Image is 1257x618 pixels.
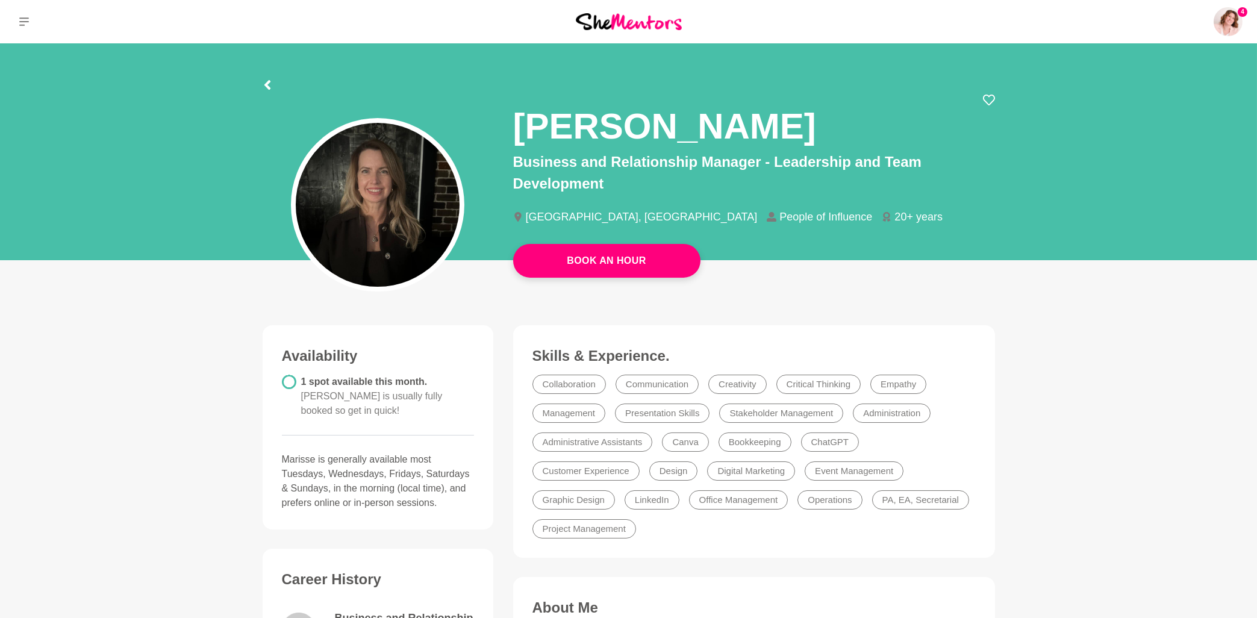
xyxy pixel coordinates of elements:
[1214,7,1243,36] img: Amanda Greenman
[767,211,882,222] li: People of Influence
[532,347,976,365] h3: Skills & Experience.
[301,376,443,416] span: 1 spot available this month.
[282,347,475,365] h3: Availability
[282,452,475,510] p: Marisse is generally available most Tuesdays, Wednesdays, Fridays, Saturdays & Sundays, in the mo...
[1238,7,1247,17] span: 4
[513,151,995,195] p: Business and Relationship Manager - Leadership and Team Development
[513,104,816,149] h1: [PERSON_NAME]
[513,211,767,222] li: [GEOGRAPHIC_DATA], [GEOGRAPHIC_DATA]
[882,211,952,222] li: 20+ years
[513,244,700,278] a: Book An Hour
[301,391,443,416] span: [PERSON_NAME] is usually fully booked so get in quick!
[1214,7,1243,36] a: Amanda Greenman4
[282,570,475,588] h3: Career History
[532,599,976,617] h3: About Me
[576,13,682,30] img: She Mentors Logo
